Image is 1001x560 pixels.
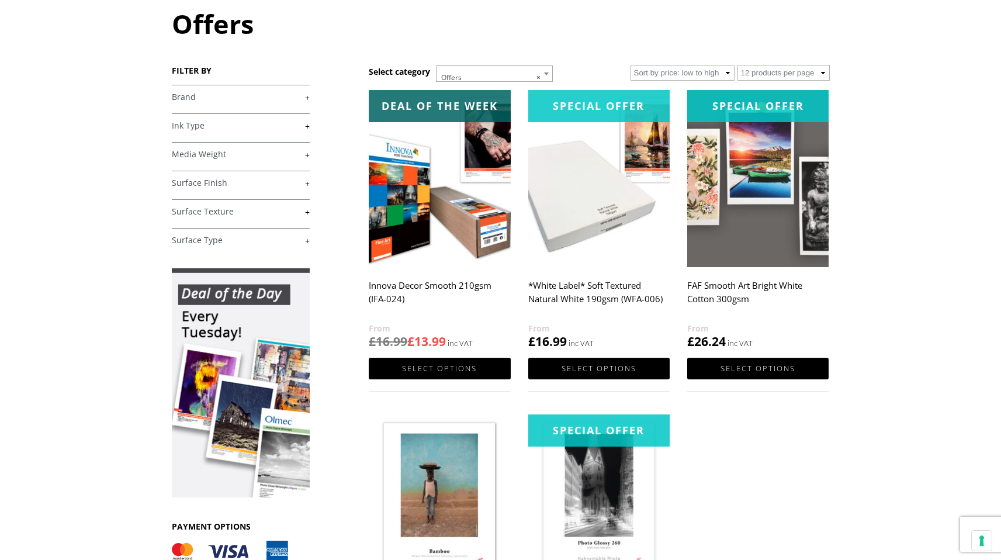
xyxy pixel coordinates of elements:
[172,120,310,132] a: +
[528,275,670,322] h2: *White Label* Soft Textured Natural White 190gsm (WFA-006)
[172,65,310,76] h3: FILTER BY
[687,90,829,122] div: Special Offer
[172,268,310,497] img: promo
[687,275,829,322] h2: FAF Smooth Art Bright White Cotton 300gsm
[369,333,407,350] bdi: 16.99
[172,199,310,223] h4: Surface Texture
[172,142,310,165] h4: Media Weight
[528,90,670,267] img: *White Label* Soft Textured Natural White 190gsm (WFA-006)
[369,333,376,350] span: £
[536,70,541,86] span: ×
[528,90,670,350] a: Special Offer*White Label* Soft Textured Natural White 190gsm (WFA-006) £16.99
[436,65,553,82] span: Offers
[687,333,726,350] bdi: 26.24
[172,171,310,194] h4: Surface Finish
[172,521,310,532] h3: PAYMENT OPTIONS
[172,206,310,217] a: +
[369,66,430,77] h3: Select category
[172,6,830,42] h1: Offers
[172,235,310,246] a: +
[687,358,829,379] a: Select options for “FAF Smooth Art Bright White Cotton 300gsm”
[687,90,829,350] a: Special OfferFAF Smooth Art Bright White Cotton 300gsm £26.24
[407,333,414,350] span: £
[687,90,829,267] img: FAF Smooth Art Bright White Cotton 300gsm
[528,333,567,350] bdi: 16.99
[172,149,310,160] a: +
[369,90,510,122] div: Deal of the week
[369,90,510,350] a: Deal of the week Innova Decor Smooth 210gsm (IFA-024) £16.99£13.99
[369,90,510,267] img: Innova Decor Smooth 210gsm (IFA-024)
[528,333,535,350] span: £
[687,333,694,350] span: £
[172,113,310,137] h4: Ink Type
[972,531,992,551] button: Your consent preferences for tracking technologies
[369,275,510,322] h2: Innova Decor Smooth 210gsm (IFA-024)
[528,358,670,379] a: Select options for “*White Label* Soft Textured Natural White 190gsm (WFA-006)”
[528,414,670,447] div: Special Offer
[172,228,310,251] h4: Surface Type
[631,65,735,81] select: Shop order
[437,66,552,89] span: Offers
[369,358,510,379] a: Select options for “Innova Decor Smooth 210gsm (IFA-024)”
[172,85,310,108] h4: Brand
[172,92,310,103] a: +
[528,90,670,122] div: Special Offer
[172,178,310,189] a: +
[407,333,446,350] bdi: 13.99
